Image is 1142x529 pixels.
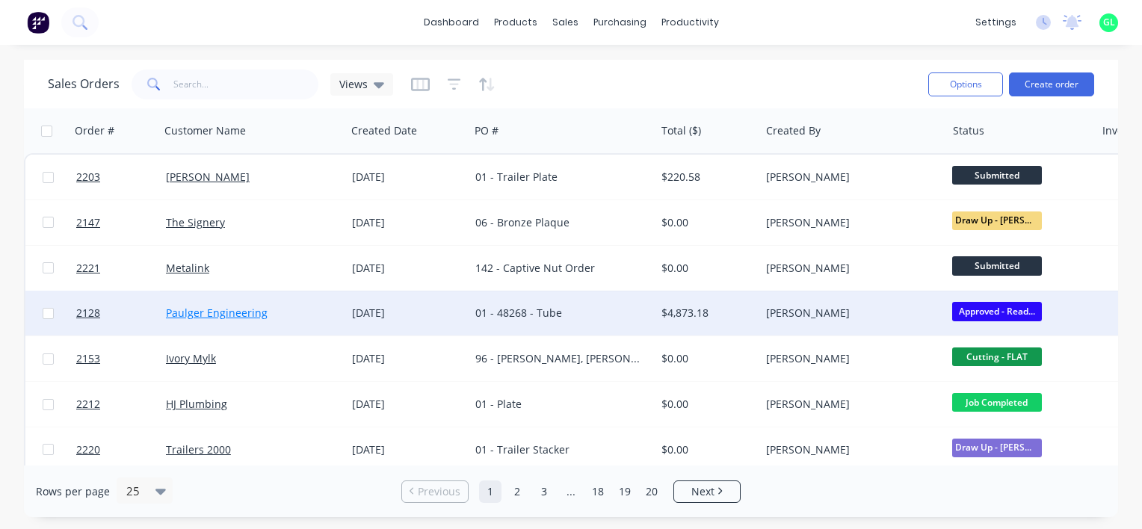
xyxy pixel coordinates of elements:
[166,351,216,365] a: Ivory Mylk
[587,480,609,503] a: Page 18
[968,11,1024,34] div: settings
[352,215,463,230] div: [DATE]
[352,170,463,185] div: [DATE]
[661,170,749,185] div: $220.58
[76,427,166,472] a: 2220
[76,200,166,245] a: 2147
[952,256,1042,275] span: Submitted
[36,484,110,499] span: Rows per page
[76,336,166,381] a: 2153
[416,11,487,34] a: dashboard
[952,166,1042,185] span: Submitted
[75,123,114,138] div: Order #
[76,306,100,321] span: 2128
[76,246,166,291] a: 2221
[766,215,931,230] div: [PERSON_NAME]
[545,11,586,34] div: sales
[952,211,1042,230] span: Draw Up - [PERSON_NAME]
[479,480,501,503] a: Page 1 is your current page
[76,382,166,427] a: 2212
[352,306,463,321] div: [DATE]
[76,261,100,276] span: 2221
[339,76,368,92] span: Views
[953,123,984,138] div: Status
[351,123,417,138] div: Created Date
[76,291,166,335] a: 2128
[766,170,931,185] div: [PERSON_NAME]
[402,484,468,499] a: Previous page
[661,351,749,366] div: $0.00
[1103,16,1115,29] span: GL
[661,215,749,230] div: $0.00
[952,302,1042,321] span: Approved - Read...
[166,261,209,275] a: Metalink
[475,351,641,366] div: 96 - [PERSON_NAME], [PERSON_NAME] & [PERSON_NAME]
[560,480,582,503] a: Jump forward
[76,155,166,199] a: 2203
[395,480,747,503] ul: Pagination
[928,72,1003,96] button: Options
[76,170,100,185] span: 2203
[661,442,749,457] div: $0.00
[475,397,641,412] div: 01 - Plate
[952,393,1042,412] span: Job Completed
[661,261,749,276] div: $0.00
[164,123,246,138] div: Customer Name
[641,480,663,503] a: Page 20
[76,397,100,412] span: 2212
[166,215,225,229] a: The Signery
[173,69,319,99] input: Search...
[674,484,740,499] a: Next page
[475,306,641,321] div: 01 - 48268 - Tube
[766,397,931,412] div: [PERSON_NAME]
[614,480,636,503] a: Page 19
[475,442,641,457] div: 01 - Trailer Stacker
[766,306,931,321] div: [PERSON_NAME]
[76,215,100,230] span: 2147
[654,11,726,34] div: productivity
[352,351,463,366] div: [DATE]
[586,11,654,34] div: purchasing
[475,170,641,185] div: 01 - Trailer Plate
[766,442,931,457] div: [PERSON_NAME]
[952,347,1042,366] span: Cutting - FLAT
[48,77,120,91] h1: Sales Orders
[506,480,528,503] a: Page 2
[475,261,641,276] div: 142 - Captive Nut Order
[352,442,463,457] div: [DATE]
[952,439,1042,457] span: Draw Up - [PERSON_NAME]
[166,306,268,320] a: Paulger Engineering
[475,123,499,138] div: PO #
[418,484,460,499] span: Previous
[27,11,49,34] img: Factory
[766,123,821,138] div: Created By
[76,351,100,366] span: 2153
[661,306,749,321] div: $4,873.18
[76,442,100,457] span: 2220
[533,480,555,503] a: Page 3
[166,170,250,184] a: [PERSON_NAME]
[352,261,463,276] div: [DATE]
[487,11,545,34] div: products
[1009,72,1094,96] button: Create order
[661,123,701,138] div: Total ($)
[661,397,749,412] div: $0.00
[766,351,931,366] div: [PERSON_NAME]
[166,397,227,411] a: HJ Plumbing
[352,397,463,412] div: [DATE]
[691,484,714,499] span: Next
[166,442,231,457] a: Trailers 2000
[475,215,641,230] div: 06 - Bronze Plaque
[766,261,931,276] div: [PERSON_NAME]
